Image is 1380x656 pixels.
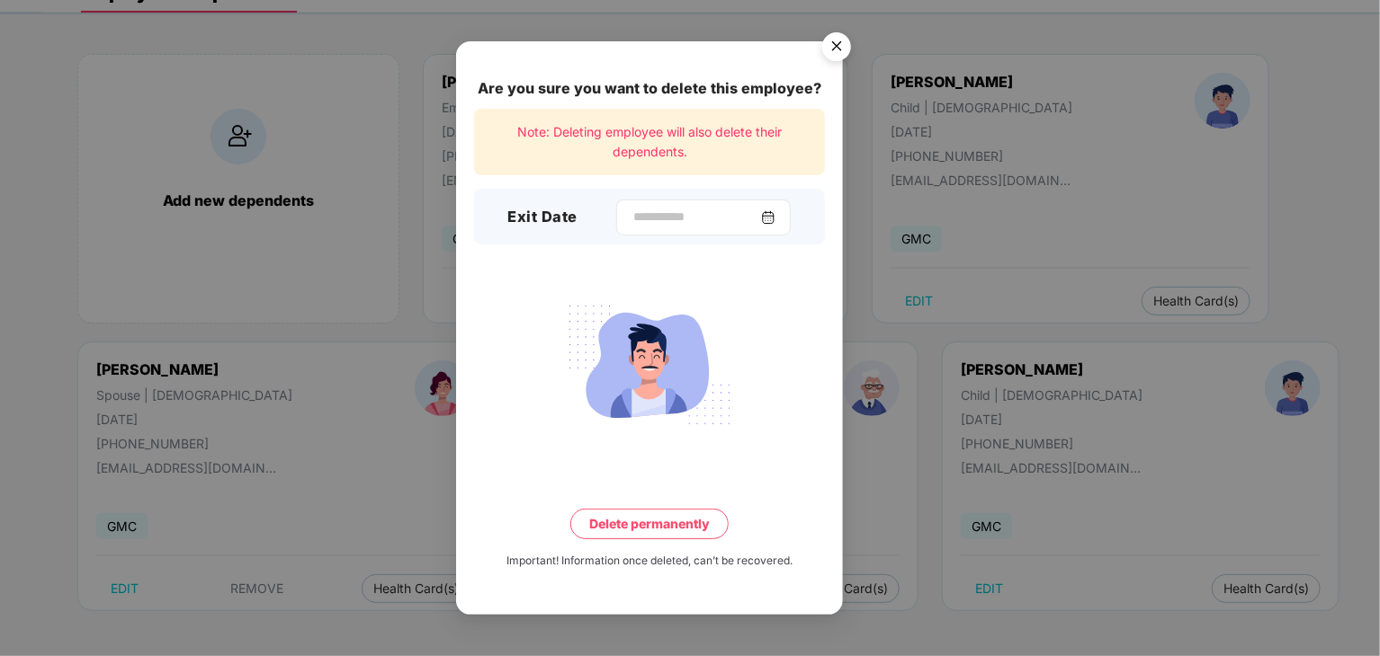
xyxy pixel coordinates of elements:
[474,109,825,176] div: Note: Deleting employee will also delete their dependents.
[549,295,750,435] img: svg+xml;base64,PHN2ZyB4bWxucz0iaHR0cDovL3d3dy53My5vcmcvMjAwMC9zdmciIHdpZHRoPSIyMjQiIGhlaWdodD0iMT...
[811,24,860,73] button: Close
[570,509,729,539] button: Delete permanently
[508,206,578,229] h3: Exit Date
[474,77,825,100] div: Are you sure you want to delete this employee?
[811,24,862,75] img: svg+xml;base64,PHN2ZyB4bWxucz0iaHR0cDovL3d3dy53My5vcmcvMjAwMC9zdmciIHdpZHRoPSI1NiIgaGVpZ2h0PSI1Ni...
[506,553,793,570] div: Important! Information once deleted, can’t be recovered.
[761,210,775,225] img: svg+xml;base64,PHN2ZyBpZD0iQ2FsZW5kYXItMzJ4MzIiIHhtbG5zPSJodHRwOi8vd3d3LnczLm9yZy8yMDAwL3N2ZyIgd2...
